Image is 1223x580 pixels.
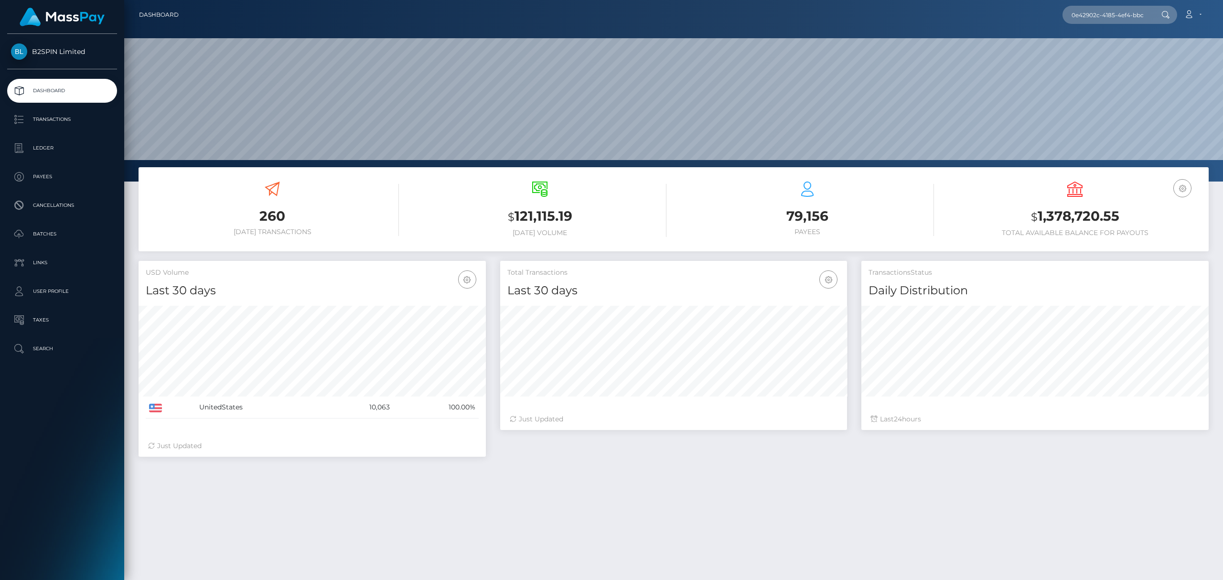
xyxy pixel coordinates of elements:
[11,256,113,270] p: Links
[11,342,113,356] p: Search
[139,5,179,25] a: Dashboard
[911,268,932,277] mh: Status
[7,222,117,246] a: Batches
[871,414,1199,424] div: Last hours
[413,207,666,226] h3: 121,115.19
[7,251,117,275] a: Links
[869,268,1202,278] h5: Transactions
[510,414,838,424] div: Just Updated
[393,397,479,419] td: 100.00%
[11,43,27,60] img: B2SPIN Limited
[11,141,113,155] p: Ledger
[948,207,1202,226] h3: 1,378,720.55
[11,284,113,299] p: User Profile
[146,268,479,278] h5: USD Volume
[7,165,117,189] a: Payees
[11,84,113,98] p: Dashboard
[11,170,113,184] p: Payees
[7,337,117,361] a: Search
[1062,6,1152,24] input: Search...
[413,229,666,237] h6: [DATE] Volume
[196,397,324,419] td: United s
[324,397,393,419] td: 10,063
[146,207,399,226] h3: 260
[11,198,113,213] p: Cancellations
[1031,210,1038,224] small: $
[11,313,113,327] p: Taxes
[869,282,1202,299] h4: Daily Distribution
[7,79,117,103] a: Dashboard
[948,229,1202,237] h6: Total Available Balance for Payouts
[7,279,117,303] a: User Profile
[7,193,117,217] a: Cancellations
[7,136,117,160] a: Ledger
[222,403,239,411] mh: State
[507,268,840,278] h5: Total Transactions
[146,282,479,299] h4: Last 30 days
[681,228,934,236] h6: Payees
[507,282,840,299] h4: Last 30 days
[148,441,476,451] div: Just Updated
[681,207,934,226] h3: 79,156
[20,8,105,26] img: MassPay Logo
[894,415,902,423] span: 24
[11,112,113,127] p: Transactions
[149,404,162,412] img: US.png
[11,227,113,241] p: Batches
[7,107,117,131] a: Transactions
[7,308,117,332] a: Taxes
[508,210,515,224] small: $
[7,47,117,56] span: B2SPIN Limited
[146,228,399,236] h6: [DATE] Transactions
